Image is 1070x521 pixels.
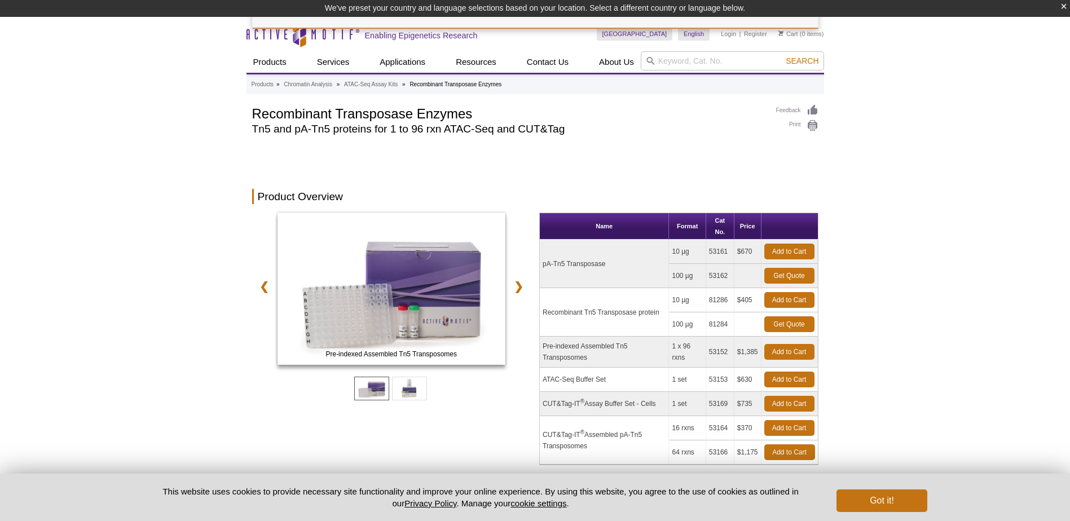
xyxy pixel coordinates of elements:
[507,273,531,299] a: ❯
[510,498,566,508] button: cookie settings
[782,56,822,66] button: Search
[540,337,669,368] td: Pre-indexed Assembled Tn5 Transposomes
[669,312,706,337] td: 100 µg
[764,444,815,460] a: Add to Cart
[669,240,706,264] td: 10 µg
[669,392,706,416] td: 1 set
[669,337,706,368] td: 1 x 96 rxns
[764,292,814,308] a: Add to Cart
[706,392,734,416] td: 53169
[836,489,927,512] button: Got it!
[280,348,503,360] span: Pre-indexed Assembled Tn5 Transposomes
[597,27,673,41] a: [GEOGRAPHIC_DATA]
[764,316,814,332] a: Get Quote
[449,51,503,73] a: Resources
[540,392,669,416] td: CUT&Tag-IT Assay Buffer Set - Cells
[252,189,818,204] h2: Product Overview
[580,429,584,435] sup: ®
[706,240,734,264] td: 53161
[764,244,814,259] a: Add to Cart
[669,213,706,240] th: Format
[252,124,765,134] h2: Tn5 and pA-Tn5 proteins for 1 to 96 rxn ATAC-Seq and CUT&Tag
[734,440,761,465] td: $1,175
[143,485,818,509] p: This website uses cookies to provide necessary site functionality and improve your online experie...
[744,30,767,38] a: Register
[778,30,798,38] a: Cart
[706,264,734,288] td: 53162
[365,30,478,41] h2: Enabling Epigenetics Research
[373,51,432,73] a: Applications
[739,27,741,41] li: |
[540,240,669,288] td: pA-Tn5 Transposase
[734,368,761,392] td: $630
[669,368,706,392] td: 1 set
[734,416,761,440] td: $370
[764,420,814,436] a: Add to Cart
[734,213,761,240] th: Price
[706,312,734,337] td: 81284
[721,30,736,38] a: Login
[734,392,761,416] td: $735
[764,372,814,387] a: Add to Cart
[776,120,818,132] a: Print
[246,51,293,73] a: Products
[402,81,406,87] li: »
[734,337,761,368] td: $1,385
[706,337,734,368] td: 53152
[734,240,761,264] td: $670
[778,30,783,36] img: Your Cart
[540,288,669,337] td: Recombinant Tn5 Transposase protein
[404,498,456,508] a: Privacy Policy
[706,440,734,465] td: 53166
[734,288,761,312] td: $405
[540,368,669,392] td: ATAC-Seq Buffer Set
[252,80,274,90] a: Products
[344,80,398,90] a: ATAC-Seq Assay Kits
[310,51,356,73] a: Services
[252,104,765,121] h1: Recombinant Transposase Enzymes
[764,268,814,284] a: Get Quote
[669,440,706,465] td: 64 rxns
[764,344,814,360] a: Add to Cart
[276,81,280,87] li: »
[776,104,818,117] a: Feedback
[540,213,669,240] th: Name
[706,368,734,392] td: 53153
[540,416,669,465] td: CUT&Tag-IT Assembled pA-Tn5 Transposomes
[278,213,506,365] img: Pre-indexed Assembled Tn5 Transposomes
[580,398,584,404] sup: ®
[678,27,710,41] a: English
[764,396,814,412] a: Add to Cart
[706,416,734,440] td: 53164
[284,80,332,90] a: Chromatin Analysis
[706,213,734,240] th: Cat No.
[520,51,575,73] a: Contact Us
[409,81,501,87] li: Recombinant Transposase Enzymes
[706,288,734,312] td: 81286
[337,81,340,87] li: »
[278,213,506,368] a: ATAC-Seq Kit
[669,288,706,312] td: 10 µg
[786,56,818,65] span: Search
[669,264,706,288] td: 100 µg
[592,51,641,73] a: About Us
[252,273,276,299] a: ❮
[778,27,824,41] li: (0 items)
[641,51,824,70] input: Keyword, Cat. No.
[669,416,706,440] td: 16 rxns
